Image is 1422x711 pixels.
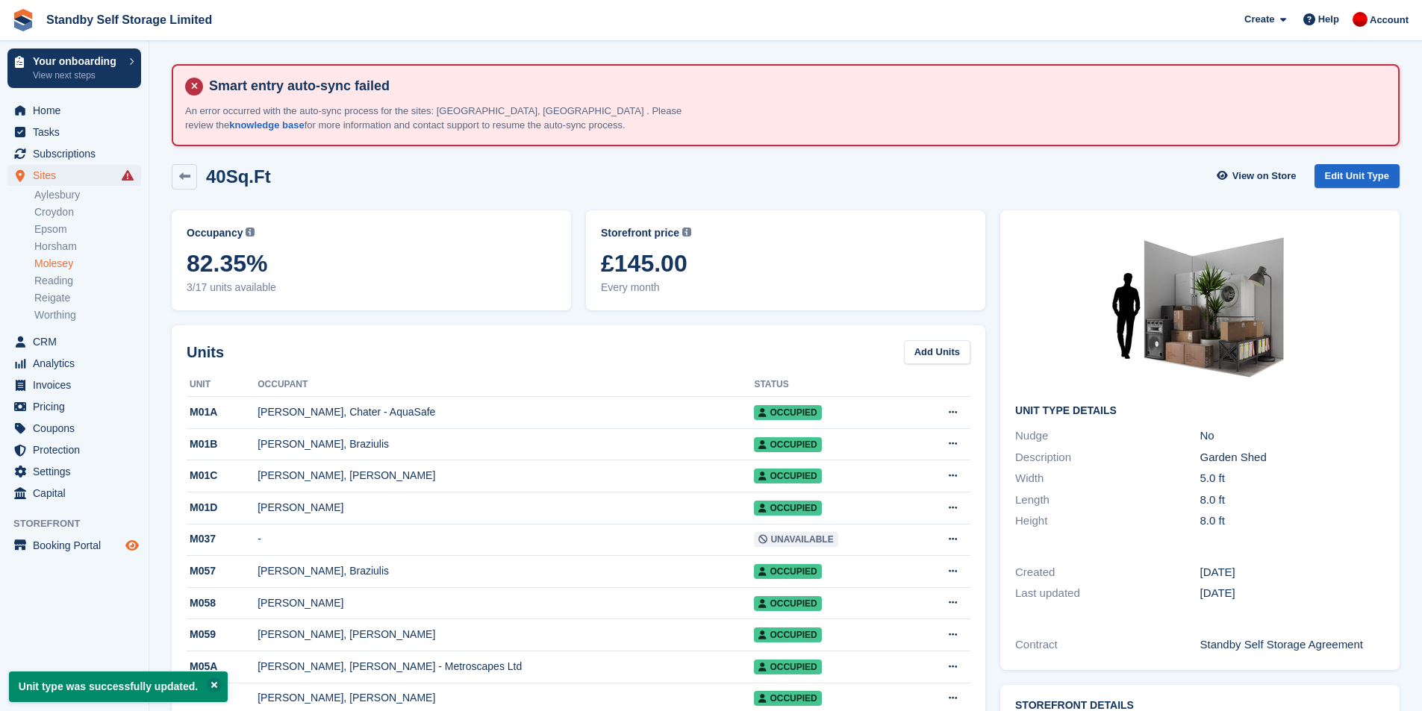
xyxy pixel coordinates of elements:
[7,483,141,504] a: menu
[7,396,141,417] a: menu
[187,404,258,420] div: M01A
[206,166,271,187] h2: 40Sq.Ft
[34,308,141,322] a: Worthing
[34,188,141,202] a: Aylesbury
[229,119,304,131] a: knowledge base
[33,165,122,186] span: Sites
[187,531,258,547] div: M037
[7,439,141,460] a: menu
[1015,449,1200,466] div: Description
[187,563,258,579] div: M057
[754,532,838,547] span: Unavailable
[33,461,122,482] span: Settings
[12,9,34,31] img: stora-icon-8386f47178a22dfd0bd8f6a31ec36ba5ce8667c1dd55bd0f319d3a0aa187defe.svg
[754,405,821,420] span: Occupied
[1015,492,1200,509] div: Length
[601,250,970,277] span: £145.00
[122,169,134,181] i: Smart entry sync failures have occurred
[34,274,141,288] a: Reading
[33,396,122,417] span: Pricing
[7,375,141,395] a: menu
[7,100,141,121] a: menu
[1015,564,1200,581] div: Created
[34,222,141,237] a: Epsom
[33,69,122,82] p: View next steps
[1015,405,1385,417] h2: Unit Type details
[187,280,556,295] span: 3/17 units available
[1318,12,1339,27] span: Help
[34,239,141,254] a: Horsham
[601,225,679,241] span: Storefront price
[258,373,754,397] th: Occupant
[187,341,224,363] h2: Units
[754,691,821,706] span: Occupied
[7,535,141,556] a: menu
[1244,12,1274,27] span: Create
[7,353,141,374] a: menu
[682,228,691,237] img: icon-info-grey-7440780725fd019a000dd9b08b2336e03edf1995a4989e88bcd33f0948082b44.svg
[1200,492,1385,509] div: 8.0 ft
[1015,470,1200,487] div: Width
[33,100,122,121] span: Home
[1370,13,1409,28] span: Account
[7,418,141,439] a: menu
[258,500,754,516] div: [PERSON_NAME]
[258,627,754,642] div: [PERSON_NAME], [PERSON_NAME]
[1200,636,1385,654] div: Standby Self Storage Agreement
[754,469,821,483] span: Occupied
[187,468,258,483] div: M01C
[1200,470,1385,487] div: 5.0 ft
[9,671,228,702] p: Unit type was successfully updated.
[187,373,258,397] th: Unit
[203,78,1386,95] h4: Smart entry auto-sync failed
[33,56,122,66] p: Your onboarding
[7,461,141,482] a: menu
[754,564,821,579] span: Occupied
[33,353,122,374] span: Analytics
[258,436,754,452] div: [PERSON_NAME], Braziulis
[34,205,141,219] a: Croydon
[904,340,970,365] a: Add Units
[33,122,122,142] span: Tasks
[258,468,754,483] div: [PERSON_NAME], [PERSON_NAME]
[246,228,255,237] img: icon-info-grey-7440780725fd019a000dd9b08b2336e03edf1995a4989e88bcd33f0948082b44.svg
[7,48,141,88] a: Your onboarding View next steps
[187,225,243,241] span: Occupancy
[601,280,970,295] span: Every month
[187,500,258,516] div: M01D
[34,257,141,271] a: Molesey
[33,535,122,556] span: Booking Portal
[33,331,122,352] span: CRM
[1088,225,1312,393] img: 40-sqft-unit.jpg
[33,418,122,439] span: Coupons
[7,165,141,186] a: menu
[1353,12,1368,27] img: Aaron Winter
[754,627,821,642] span: Occupied
[258,659,754,674] div: [PERSON_NAME], [PERSON_NAME] - Metroscapes Ltd
[1200,427,1385,445] div: No
[1315,164,1400,189] a: Edit Unit Type
[754,373,911,397] th: Status
[1200,585,1385,602] div: [DATE]
[33,143,122,164] span: Subscriptions
[1215,164,1303,189] a: View on Store
[187,436,258,452] div: M01B
[187,659,258,674] div: M05A
[258,563,754,579] div: [PERSON_NAME], Braziulis
[33,483,122,504] span: Capital
[1015,636,1200,654] div: Contract
[754,437,821,452] span: Occupied
[13,516,149,531] span: Storefront
[187,250,556,277] span: 82.35%
[754,501,821,516] span: Occupied
[185,104,708,133] p: An error occurred with the auto-sync process for the sites: [GEOGRAPHIC_DATA], [GEOGRAPHIC_DATA] ...
[1232,169,1297,184] span: View on Store
[34,291,141,305] a: Reigate
[33,375,122,395] span: Invoices
[754,660,821,674] span: Occupied
[187,627,258,642] div: M059
[258,524,754,556] td: -
[1200,449,1385,466] div: Garden Shed
[40,7,218,32] a: Standby Self Storage Limited
[754,596,821,611] span: Occupied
